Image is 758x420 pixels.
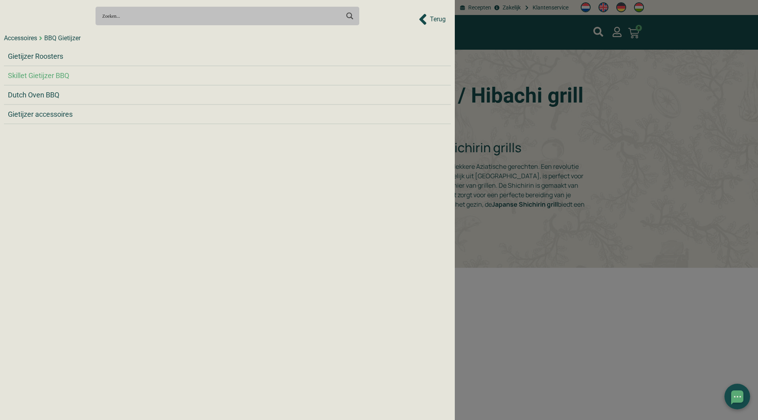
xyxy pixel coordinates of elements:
[4,34,37,43] div: Accessoires
[8,109,73,119] span: Gietijzer accessoires
[8,109,447,119] a: Gietijzer accessoires
[8,70,447,81] a: Skillet Gietijzer BBQ
[343,9,357,23] button: Search magnifier button
[8,70,69,81] span: Skillet Gietijzer BBQ
[8,90,59,100] span: Dutch Oven BBQ
[102,9,340,23] input: Search input
[44,34,81,43] div: BBQ Gietijzer
[8,51,63,62] span: Gietijzer Roosters
[8,51,447,62] a: Gietijzer Roosters
[104,9,341,23] form: Search form
[8,90,447,100] a: Dutch Oven BBQ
